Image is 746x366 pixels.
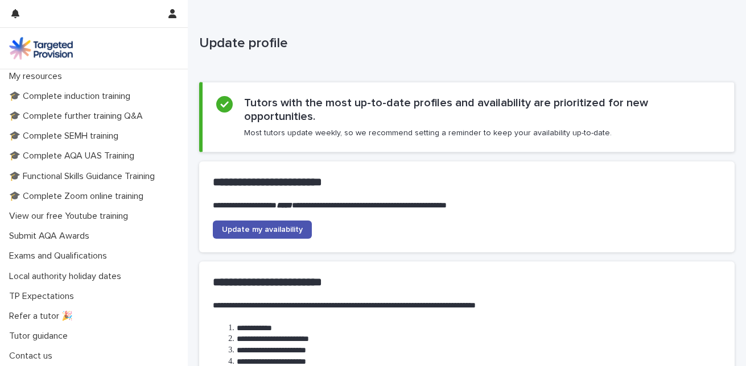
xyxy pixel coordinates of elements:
p: 🎓 Complete induction training [5,91,139,102]
span: Update my availability [222,226,303,234]
p: View our free Youtube training [5,211,137,222]
p: 🎓 Complete AQA UAS Training [5,151,143,161]
p: Submit AQA Awards [5,231,98,242]
p: 🎓 Complete Zoom online training [5,191,153,202]
h2: Tutors with the most up-to-date profiles and availability are prioritized for new opportunities. [244,96,720,123]
a: Update my availability [213,221,312,239]
p: Contact us [5,351,61,361]
p: Exams and Qualifications [5,251,116,261]
p: 🎓 Complete SEMH training [5,131,127,142]
p: Refer a tutor 🎉 [5,311,82,322]
p: Local authority holiday dates [5,271,130,282]
p: My resources [5,71,71,82]
p: Tutor guidance [5,331,77,342]
p: 🎓 Functional Skills Guidance Training [5,171,164,182]
p: TP Expectations [5,291,83,302]
p: Update profile [199,35,730,52]
p: Most tutors update weekly, so we recommend setting a reminder to keep your availability up-to-date. [244,128,612,138]
img: M5nRWzHhSzIhMunXDL62 [9,37,73,60]
p: 🎓 Complete further training Q&A [5,111,152,122]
